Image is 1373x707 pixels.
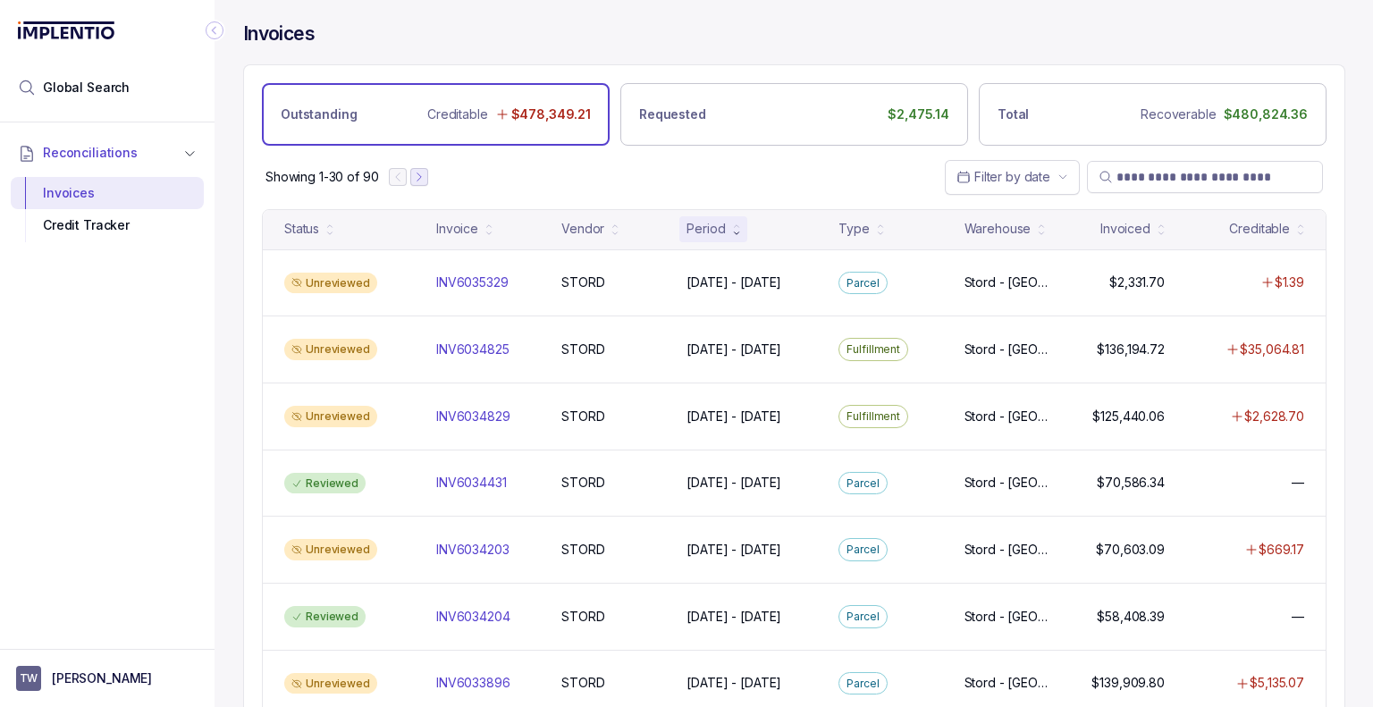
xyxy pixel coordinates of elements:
div: Collapse Icon [204,20,225,41]
p: $5,135.07 [1250,674,1304,692]
div: Creditable [1229,220,1290,238]
p: [DATE] - [DATE] [686,608,781,626]
div: Remaining page entries [265,168,378,186]
p: STORD [561,608,604,626]
p: Total [998,105,1029,123]
button: Reconciliations [11,133,204,173]
button: Next Page [410,168,428,186]
p: Stord - [GEOGRAPHIC_DATA] [964,341,1054,358]
p: [DATE] - [DATE] [686,674,781,692]
p: STORD [561,474,604,492]
p: INV6034825 [436,341,510,358]
div: Invoiced [1100,220,1150,238]
button: User initials[PERSON_NAME] [16,666,198,691]
p: INV6034431 [436,474,507,492]
p: [DATE] - [DATE] [686,474,781,492]
div: Unreviewed [284,273,377,294]
p: STORD [561,341,604,358]
p: Stord - [GEOGRAPHIC_DATA] [964,608,1054,626]
button: Date Range Picker [945,160,1080,194]
p: $125,440.06 [1092,408,1164,425]
p: $478,349.21 [511,105,591,123]
p: $70,603.09 [1096,541,1165,559]
p: $2,475.14 [888,105,949,123]
p: Stord - [GEOGRAPHIC_DATA] [964,408,1054,425]
span: Reconciliations [43,144,138,162]
div: Unreviewed [284,339,377,360]
p: [DATE] - [DATE] [686,341,781,358]
p: Stord - [GEOGRAPHIC_DATA] [964,674,1054,692]
p: Recoverable [1141,105,1216,123]
p: Stord - [GEOGRAPHIC_DATA] [964,474,1054,492]
div: Vendor [561,220,604,238]
p: $669.17 [1259,541,1304,559]
p: $1.39 [1275,274,1304,291]
div: Warehouse [964,220,1032,238]
p: Parcel [847,274,879,292]
p: INV6034204 [436,608,510,626]
p: [PERSON_NAME] [52,669,152,687]
p: Parcel [847,675,879,693]
p: [DATE] - [DATE] [686,408,781,425]
p: INV6034203 [436,541,510,559]
p: Requested [639,105,706,123]
p: Creditable [427,105,488,123]
p: $35,064.81 [1240,341,1304,358]
p: STORD [561,674,604,692]
div: Reviewed [284,606,366,627]
p: Stord - [GEOGRAPHIC_DATA] [964,274,1054,291]
p: Outstanding [281,105,357,123]
p: Fulfillment [847,341,900,358]
p: Stord - [GEOGRAPHIC_DATA] [964,541,1054,559]
p: $139,909.80 [1091,674,1164,692]
div: Invoices [25,177,190,209]
p: Fulfillment [847,408,900,425]
div: Credit Tracker [25,209,190,241]
p: — [1292,608,1304,626]
p: Showing 1-30 of 90 [265,168,378,186]
p: [DATE] - [DATE] [686,274,781,291]
p: STORD [561,274,604,291]
search: Date Range Picker [956,168,1050,186]
p: $2,628.70 [1244,408,1304,425]
p: Parcel [847,541,879,559]
div: Unreviewed [284,539,377,560]
p: INV6035329 [436,274,509,291]
span: User initials [16,666,41,691]
p: $70,586.34 [1097,474,1165,492]
p: STORD [561,541,604,559]
span: Filter by date [974,169,1050,184]
p: $480,824.36 [1224,105,1308,123]
div: Invoice [436,220,478,238]
div: Type [838,220,869,238]
p: INV6033896 [436,674,510,692]
div: Reconciliations [11,173,204,246]
div: Unreviewed [284,673,377,694]
p: STORD [561,408,604,425]
p: $136,194.72 [1097,341,1164,358]
p: INV6034829 [436,408,510,425]
p: [DATE] - [DATE] [686,541,781,559]
p: — [1292,474,1304,492]
p: $58,408.39 [1097,608,1165,626]
div: Period [686,220,725,238]
span: Global Search [43,79,130,97]
div: Unreviewed [284,406,377,427]
p: Parcel [847,475,879,492]
div: Status [284,220,319,238]
p: Parcel [847,608,879,626]
div: Reviewed [284,473,366,494]
p: $2,331.70 [1109,274,1165,291]
h4: Invoices [243,21,315,46]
